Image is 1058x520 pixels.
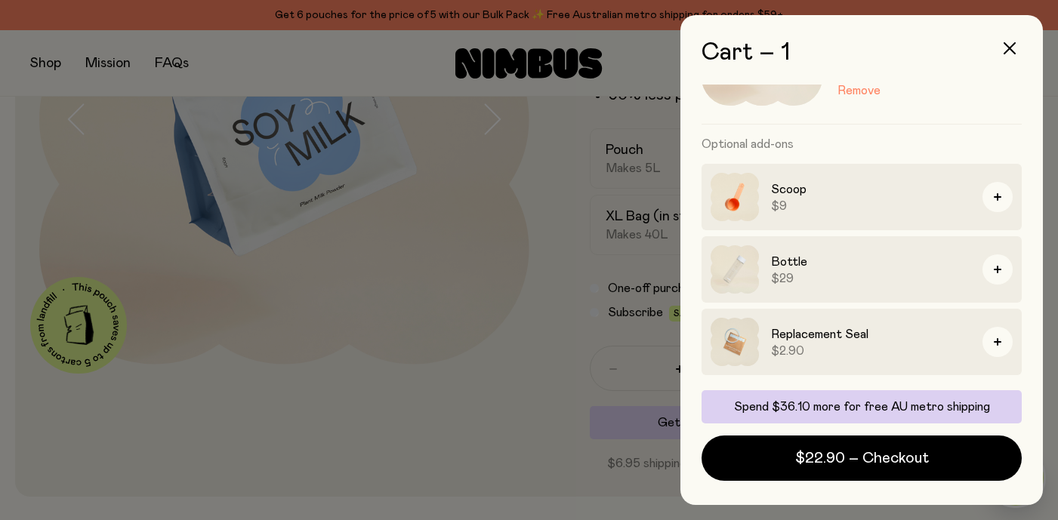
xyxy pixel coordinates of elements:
button: Remove [837,82,881,100]
span: $2.90 [771,343,970,358]
span: $22.90 – Checkout [795,448,929,469]
span: $9 [771,198,970,214]
h3: Optional add-ons [702,125,1022,164]
span: $29 [771,271,970,286]
h3: Bottle [771,253,970,271]
h3: Scoop [771,180,970,198]
button: $22.90 – Checkout [702,435,1022,481]
h2: Cart – 1 [702,39,1022,66]
p: Spend $36.10 more for free AU metro shipping [711,399,1013,414]
h3: Replacement Seal [771,325,970,343]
